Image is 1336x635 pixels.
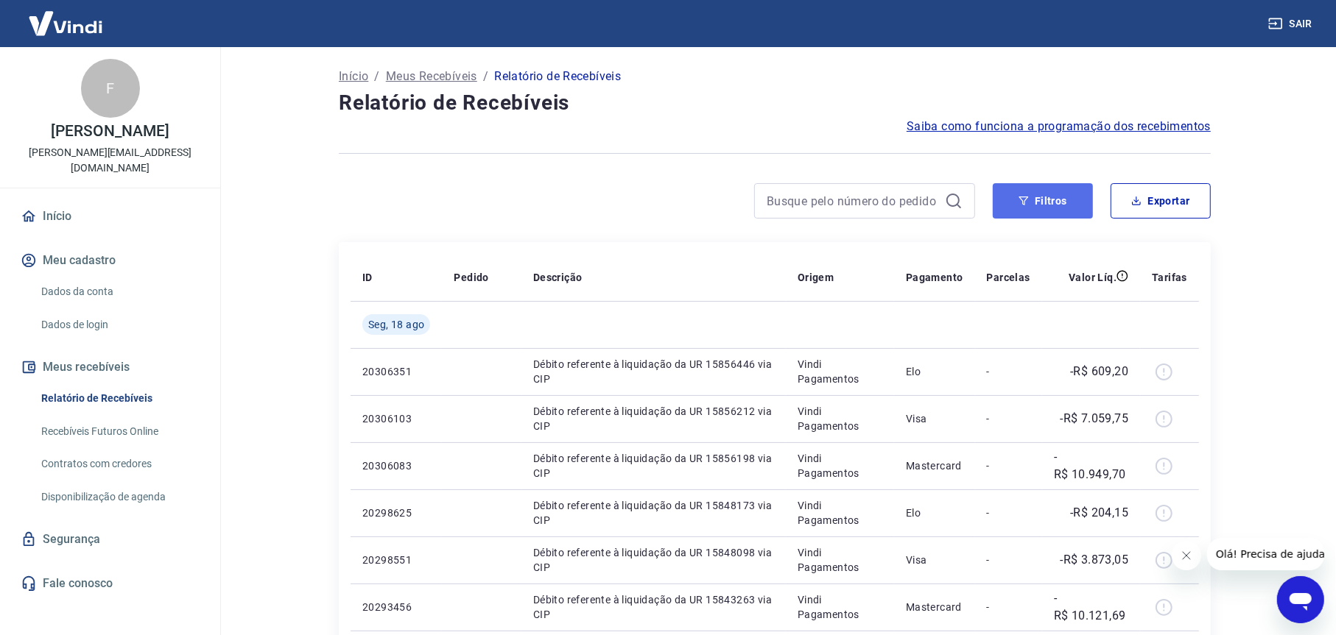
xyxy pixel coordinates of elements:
span: Seg, 18 ago [368,317,424,332]
a: Meus Recebíveis [386,68,477,85]
p: 20306351 [362,364,430,379]
p: -R$ 609,20 [1070,363,1128,380]
a: Dados da conta [35,277,203,307]
p: 20293456 [362,600,430,614]
a: Saiba como funciona a programação dos recebimentos [907,118,1211,135]
a: Contratos com credores [35,449,203,479]
p: -R$ 204,15 [1070,504,1128,522]
p: / [483,68,488,85]
input: Busque pelo número do pedido [767,190,939,212]
a: Fale conosco [18,567,203,600]
p: - [987,600,1030,614]
p: Elo [906,364,963,379]
button: Filtros [993,183,1093,219]
p: Vindi Pagamentos [798,451,882,480]
p: [PERSON_NAME][EMAIL_ADDRESS][DOMAIN_NAME] [12,145,208,176]
span: Olá! Precisa de ajuda? [9,10,124,22]
p: - [987,411,1030,426]
p: Débito referente à liquidação da UR 15856446 via CIP [533,357,774,386]
iframe: Botão para abrir a janela de mensagens [1277,576,1324,623]
p: -R$ 7.059,75 [1060,410,1128,428]
p: Visa [906,411,963,426]
p: [PERSON_NAME] [51,124,169,139]
button: Meu cadastro [18,244,203,277]
p: - [987,553,1030,567]
a: Relatório de Recebíveis [35,383,203,414]
p: Origem [798,270,834,285]
p: 20298625 [362,505,430,520]
p: Débito referente à liquidação da UR 15848098 via CIP [533,545,774,575]
p: - [987,458,1030,473]
p: Mastercard [906,458,963,473]
button: Meus recebíveis [18,351,203,383]
p: / [374,68,379,85]
p: -R$ 10.121,69 [1054,589,1128,625]
p: 20298551 [362,553,430,567]
a: Dados de login [35,310,203,340]
p: Pagamento [906,270,963,285]
p: Valor Líq. [1069,270,1117,285]
p: Mastercard [906,600,963,614]
a: Início [339,68,368,85]
iframe: Mensagem da empresa [1207,538,1324,570]
div: F [81,59,140,118]
p: Débito referente à liquidação da UR 15848173 via CIP [533,498,774,528]
p: Visa [906,553,963,567]
p: Parcelas [987,270,1030,285]
p: 20306103 [362,411,430,426]
h4: Relatório de Recebíveis [339,88,1211,118]
button: Exportar [1111,183,1211,219]
p: -R$ 10.949,70 [1054,448,1128,483]
p: 20306083 [362,458,430,473]
button: Sair [1265,10,1318,38]
p: Pedido [454,270,488,285]
p: Vindi Pagamentos [798,404,882,433]
p: Descrição [533,270,583,285]
a: Disponibilização de agenda [35,482,203,512]
a: Segurança [18,523,203,556]
p: Débito referente à liquidação da UR 15856198 via CIP [533,451,774,480]
p: Vindi Pagamentos [798,545,882,575]
p: Vindi Pagamentos [798,357,882,386]
img: Vindi [18,1,113,46]
p: - [987,505,1030,520]
a: Início [18,200,203,233]
p: Débito referente à liquidação da UR 15843263 via CIP [533,592,774,622]
p: - [987,364,1030,379]
p: ID [362,270,373,285]
p: -R$ 3.873,05 [1060,551,1128,569]
p: Débito referente à liquidação da UR 15856212 via CIP [533,404,774,433]
p: Relatório de Recebíveis [494,68,621,85]
iframe: Fechar mensagem [1172,541,1201,570]
p: Tarifas [1152,270,1187,285]
p: Elo [906,505,963,520]
a: Recebíveis Futuros Online [35,416,203,447]
p: Vindi Pagamentos [798,592,882,622]
p: Vindi Pagamentos [798,498,882,528]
